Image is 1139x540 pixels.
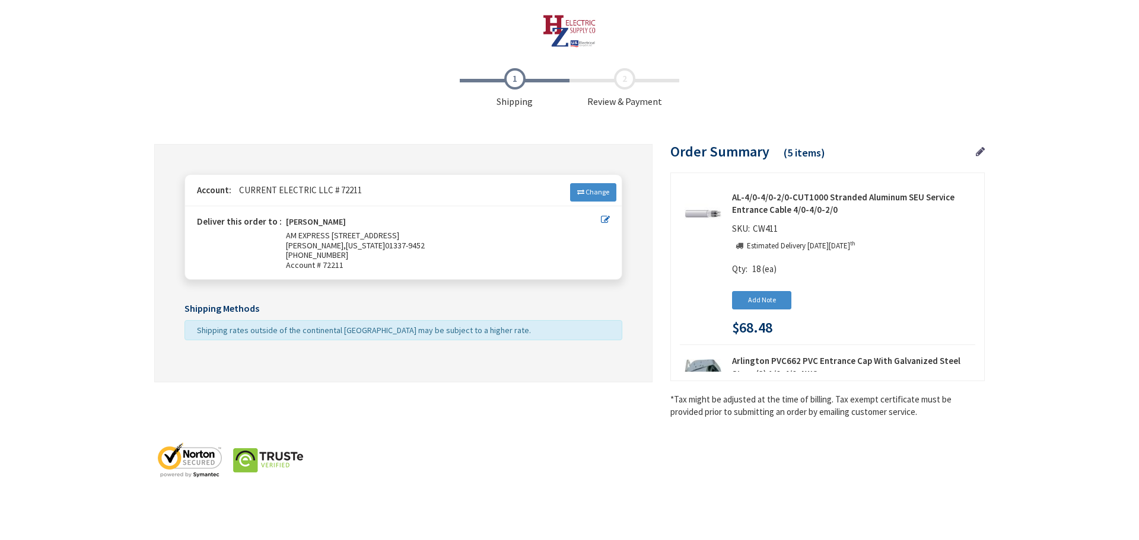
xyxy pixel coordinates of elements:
p: Estimated Delivery [DATE][DATE] [747,241,855,252]
span: CW411 [750,223,781,234]
a: Change [570,183,616,201]
: *Tax might be adjusted at the time of billing. Tax exempt certificate must be provided prior to s... [670,393,985,418]
h5: Shipping Methods [184,303,622,314]
strong: Deliver this order to : [197,216,282,227]
span: 01337-9452 [385,240,425,251]
iframe: Opens a widget where you can find more information [1024,507,1103,537]
img: AL-4/0-4/0-2/0-CUT1000 Stranded Aluminum SEU Service Entrance Cable 4/0-4/0-2/0 [685,196,721,232]
span: Order Summary [670,142,769,161]
span: Qty [732,263,746,274]
span: Shipping rates outside of the continental [GEOGRAPHIC_DATA] may be subject to a higher rate. [197,325,531,335]
div: SKU: [732,222,781,239]
img: truste-seal.png [233,442,304,478]
span: [PHONE_NUMBER] [286,250,348,260]
span: Review & Payment [569,68,679,108]
span: CURRENT ELECTRIC LLC # 72211 [233,184,362,196]
span: [PERSON_NAME], [286,240,346,251]
img: Arlington PVC662 PVC Entrance Cap With Galvanized Steel Strap (3) 1/0-4/0-AWG [685,359,721,396]
span: (5 items) [784,146,825,159]
strong: Account: [197,184,231,196]
span: Account # 72211 [286,260,601,270]
strong: [PERSON_NAME] [286,217,346,231]
span: [US_STATE] [346,240,385,251]
img: HZ Electric Supply [543,15,597,47]
span: (ea) [762,263,777,274]
img: norton-seal.png [154,442,225,478]
span: $68.48 [732,320,772,335]
sup: th [850,239,855,247]
span: Shipping [460,68,569,108]
strong: AL-4/0-4/0-2/0-CUT1000 Stranded Aluminum SEU Service Entrance Cable 4/0-4/0-2/0 [732,191,975,216]
span: AM EXPRESS [STREET_ADDRESS] [286,230,399,241]
span: Change [586,187,609,196]
strong: Arlington PVC662 PVC Entrance Cap With Galvanized Steel Strap (3) 1/0-4/0-AWG [732,354,975,380]
span: 18 [752,263,761,274]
